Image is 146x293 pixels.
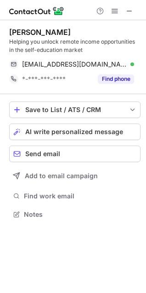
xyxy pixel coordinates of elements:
[98,74,134,84] button: Reveal Button
[9,190,140,203] button: Find work email
[9,38,140,54] div: Helping you unlock remote income opportunities in the self-education market
[9,168,140,184] button: Add to email campaign
[25,172,98,180] span: Add to email campaign
[9,146,140,162] button: Send email
[9,208,140,221] button: Notes
[9,6,64,17] img: ContactOut v5.3.10
[9,28,71,37] div: [PERSON_NAME]
[25,150,60,158] span: Send email
[25,106,124,113] div: Save to List / ATS / CRM
[9,124,140,140] button: AI write personalized message
[25,128,123,135] span: AI write personalized message
[22,60,127,68] span: [EMAIL_ADDRESS][DOMAIN_NAME]
[24,192,137,200] span: Find work email
[24,210,137,219] span: Notes
[9,101,140,118] button: save-profile-one-click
